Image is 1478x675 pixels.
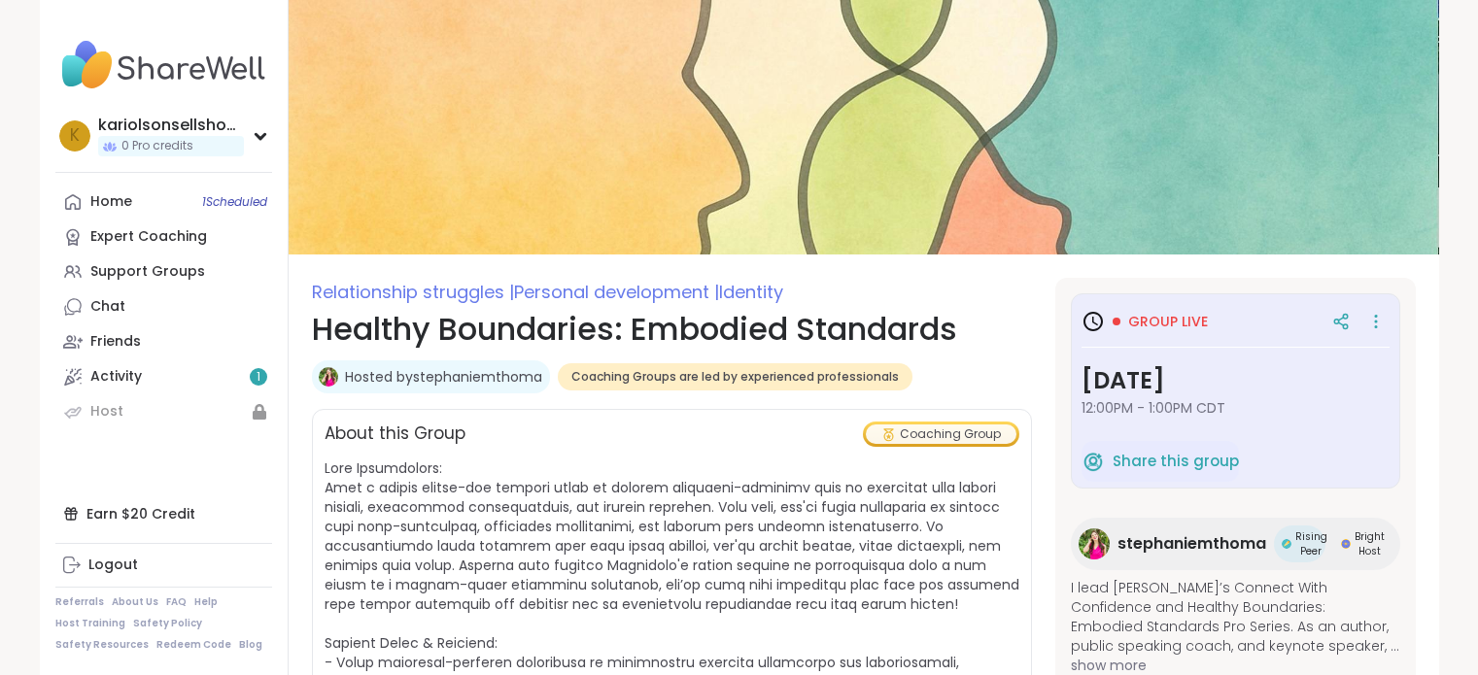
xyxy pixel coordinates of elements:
[325,422,465,447] h2: About this Group
[90,332,141,352] div: Friends
[55,394,272,429] a: Host
[514,280,719,304] span: Personal development |
[55,359,272,394] a: Activity1
[571,369,899,385] span: Coaching Groups are led by experienced professionals
[90,262,205,282] div: Support Groups
[156,638,231,652] a: Redeem Code
[1295,529,1327,558] span: Rising Peer
[1282,539,1291,549] img: Rising Peer
[719,280,783,304] span: Identity
[55,595,104,609] a: Referrals
[98,115,244,136] div: kariolsonsellshouses
[345,367,542,387] a: Hosted bystephaniemthoma
[90,297,125,317] div: Chat
[90,402,123,422] div: Host
[257,369,260,386] span: 1
[1071,578,1400,656] span: I lead [PERSON_NAME]’s Connect With Confidence and Healthy Boundaries: Embodied Standards Pro Ser...
[90,192,132,212] div: Home
[1082,441,1239,482] button: Share this group
[55,617,125,630] a: Host Training
[70,123,80,149] span: k
[1128,312,1208,331] span: Group live
[1071,518,1400,570] a: stephaniemthomastephaniemthomaRising PeerRising PeerBright HostBright Host
[55,219,272,254] a: Expert Coaching
[1079,528,1110,559] img: stephaniemthoma
[55,548,272,583] a: Logout
[166,595,187,609] a: FAQ
[312,306,1032,353] h1: Healthy Boundaries: Embodied Standards
[133,617,202,630] a: Safety Policy
[1117,532,1266,556] span: stephaniemthoma
[90,367,142,387] div: Activity
[239,638,262,652] a: Blog
[312,280,514,304] span: Relationship struggles |
[55,496,272,531] div: Earn $20 Credit
[866,424,1016,444] div: Coaching Group
[55,289,272,324] a: Chat
[121,138,193,154] span: 0 Pro credits
[1355,529,1385,558] span: Bright Host
[55,185,272,219] a: Home1Scheduled
[88,556,138,575] div: Logout
[112,595,158,609] a: About Us
[55,254,272,289] a: Support Groups
[319,367,338,387] img: stephaniemthoma
[1341,539,1351,549] img: Bright Host
[1082,363,1390,398] h3: [DATE]
[55,31,272,99] img: ShareWell Nav Logo
[55,324,272,359] a: Friends
[90,227,207,247] div: Expert Coaching
[1113,451,1239,473] span: Share this group
[1082,450,1105,473] img: ShareWell Logomark
[194,595,218,609] a: Help
[1082,398,1390,418] span: 12:00PM - 1:00PM CDT
[55,638,149,652] a: Safety Resources
[202,194,267,210] span: 1 Scheduled
[1071,656,1400,675] span: show more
